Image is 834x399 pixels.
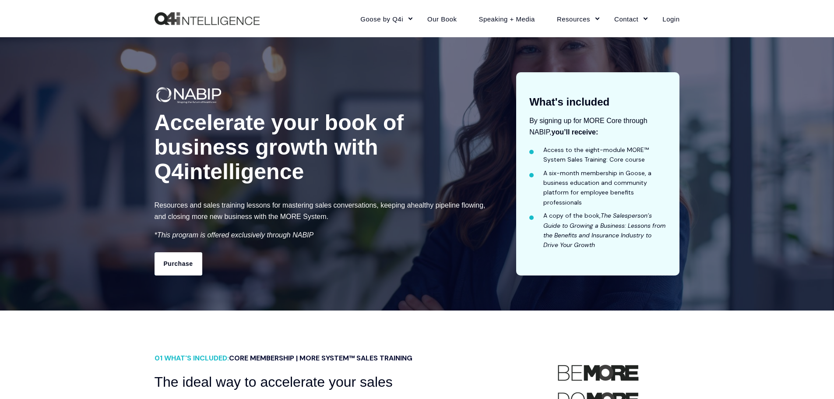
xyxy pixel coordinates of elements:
[543,212,665,249] em: The Salesperson’s Guide to Growing a Business: Lessons from the Benefits and Insurance Industry t...
[229,353,412,363] span: CORE MEMBERSHIP | MORE SYSTEM™ SALES TRAINING
[529,98,609,106] div: What's included
[155,110,499,184] div: Accelerate your book of business growth with Q4intelligence
[155,231,314,239] em: *This program is offered exclusively through NABIP
[155,85,223,106] img: NABIP_Logos_Logo 1_White-1
[155,353,412,363] strong: 01 WHAT'S INCLUDED:
[543,145,666,165] li: Access to the eight-module MORE™ System Sales Training: Core course
[543,211,666,250] li: A copy of the book,
[155,371,455,393] h3: The ideal way to accelerate your sales
[552,128,598,136] strong: you’ll receive:
[155,252,202,275] a: Purchase
[529,115,666,138] p: By signing up for MORE Core through NABIP,
[543,168,666,208] li: A six-month membership in Goose, a business education and community platform for employee benefit...
[155,12,260,25] a: Back to Home
[155,200,499,222] p: Resources and sales training lessons for mastering sales conversations, keeping a
[155,12,260,25] img: Q4intelligence, LLC logo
